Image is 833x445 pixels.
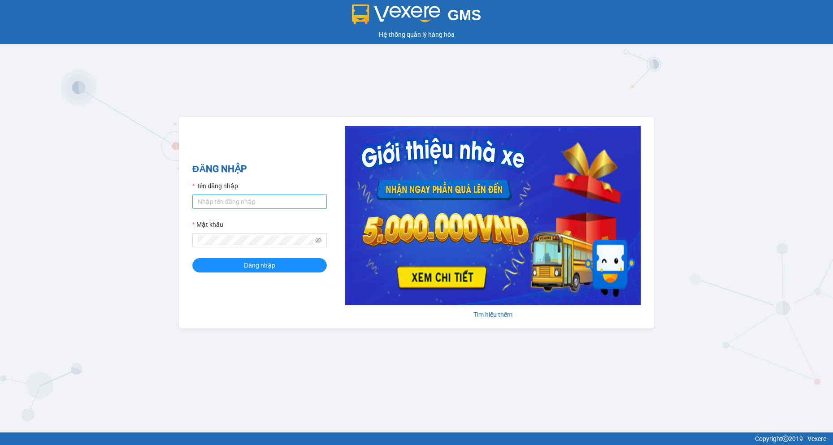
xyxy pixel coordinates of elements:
button: Đăng nhập [192,258,327,272]
span: copyright [782,436,789,442]
input: Mật khẩu [198,235,313,245]
label: Mật khẩu [192,220,223,229]
span: Đăng nhập [244,260,275,270]
div: Tìm hiểu thêm [345,310,641,320]
img: banner-0 [345,126,641,305]
img: logo 2 [352,4,441,24]
span: eye-invisible [315,237,321,243]
div: Copyright 2019 - Vexere [7,434,826,444]
h2: ĐĂNG NHẬP [192,162,327,177]
a: GMS [352,13,482,21]
label: Tên đăng nhập [192,181,238,191]
div: Hệ thống quản lý hàng hóa [2,30,831,39]
span: GMS [447,7,481,23]
input: Tên đăng nhập [192,194,327,209]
